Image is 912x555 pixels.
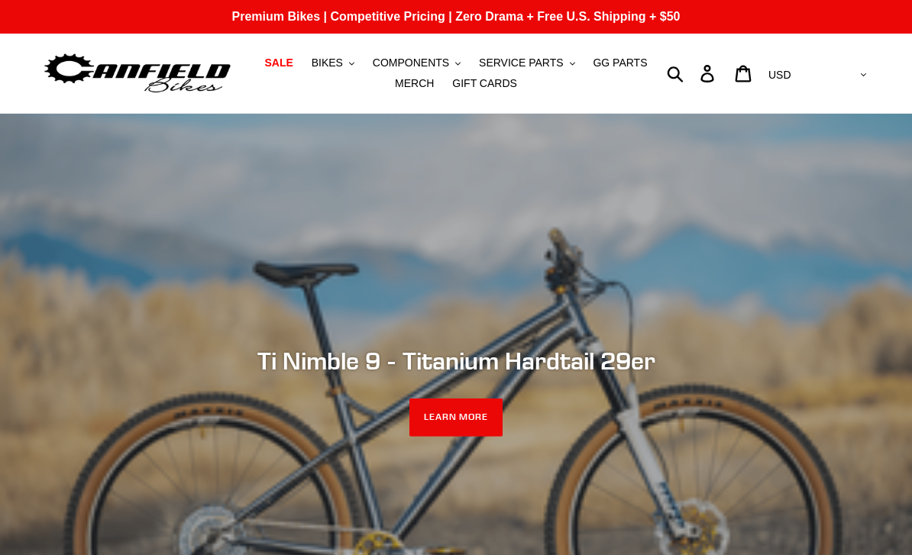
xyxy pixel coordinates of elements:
[365,53,468,73] button: COMPONENTS
[585,53,655,73] a: GG PARTS
[387,73,441,94] a: MERCH
[42,346,870,375] h2: Ti Nimble 9 - Titanium Hardtail 29er
[264,56,293,69] span: SALE
[445,73,525,94] a: GIFT CARDS
[479,56,563,69] span: SERVICE PARTS
[409,399,503,437] a: LEARN MORE
[373,56,449,69] span: COMPONENTS
[304,53,362,73] button: BIKES
[257,53,300,73] a: SALE
[395,77,434,90] span: MERCH
[593,56,647,69] span: GG PARTS
[42,50,233,98] img: Canfield Bikes
[312,56,343,69] span: BIKES
[452,77,517,90] span: GIFT CARDS
[471,53,582,73] button: SERVICE PARTS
